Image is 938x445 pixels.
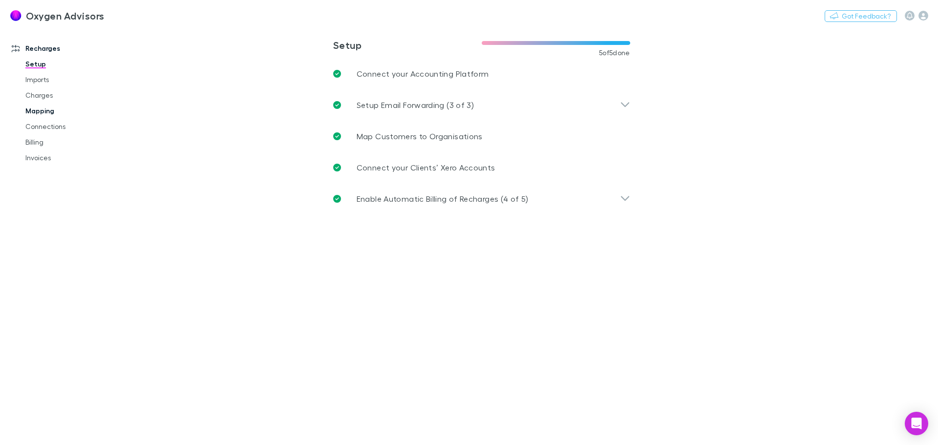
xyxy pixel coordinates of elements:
div: Enable Automatic Billing of Recharges (4 of 5) [325,183,638,214]
h3: Setup [333,39,482,51]
a: Recharges [2,41,132,56]
a: Oxygen Advisors [4,4,110,27]
p: Connect your Clients’ Xero Accounts [357,162,495,173]
a: Connect your Accounting Platform [325,58,638,89]
p: Map Customers to Organisations [357,130,483,142]
a: Map Customers to Organisations [325,121,638,152]
h3: Oxygen Advisors [26,10,105,21]
a: Charges [16,87,132,103]
p: Connect your Accounting Platform [357,68,489,80]
div: Open Intercom Messenger [905,412,928,435]
img: Oxygen Advisors's Logo [10,10,22,21]
span: 5 of 5 done [599,49,630,57]
button: Got Feedback? [825,10,897,22]
a: Connect your Clients’ Xero Accounts [325,152,638,183]
p: Setup Email Forwarding (3 of 3) [357,99,474,111]
a: Mapping [16,103,132,119]
a: Setup [16,56,132,72]
p: Enable Automatic Billing of Recharges (4 of 5) [357,193,529,205]
a: Billing [16,134,132,150]
a: Imports [16,72,132,87]
div: Setup Email Forwarding (3 of 3) [325,89,638,121]
a: Connections [16,119,132,134]
a: Invoices [16,150,132,166]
